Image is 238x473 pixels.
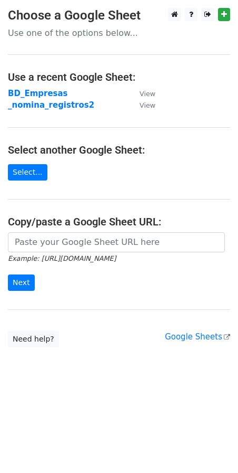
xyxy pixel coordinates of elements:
a: _nomina_registros2 [8,100,94,110]
h4: Copy/paste a Google Sheet URL: [8,215,230,228]
a: View [129,100,155,110]
h4: Select another Google Sheet: [8,144,230,156]
p: Use one of the options below... [8,27,230,39]
small: View [140,101,155,109]
small: View [140,90,155,98]
a: Need help? [8,331,59,347]
a: BD_Empresas [8,89,68,98]
h4: Use a recent Google Sheet: [8,71,230,83]
h3: Choose a Google Sheet [8,8,230,23]
input: Paste your Google Sheet URL here [8,232,225,252]
a: Google Sheets [165,332,230,342]
small: Example: [URL][DOMAIN_NAME] [8,254,116,262]
input: Next [8,275,35,291]
a: View [129,89,155,98]
a: Select... [8,164,47,181]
